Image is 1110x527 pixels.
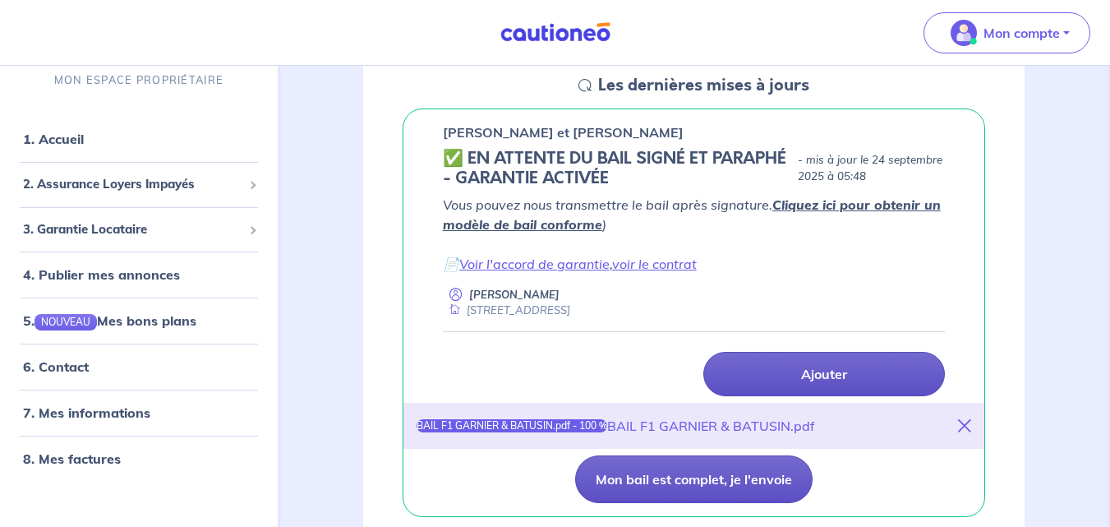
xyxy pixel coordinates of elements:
[443,123,684,142] p: [PERSON_NAME] et [PERSON_NAME]
[459,256,610,272] a: Voir l'accord de garantie
[443,149,945,188] div: state: CONTRACT-SIGNED, Context: IN-LANDLORD,IS-GL-CAUTION-IN-LANDLORD
[575,455,813,503] button: Mon bail est complet, je l'envoie
[23,358,89,375] a: 6. Contact
[7,304,271,337] div: 5.NOUVEAUMes bons plans
[443,256,697,272] em: 📄 ,
[598,76,809,95] h5: Les dernières mises à jours
[7,258,271,291] div: 4. Publier mes annonces
[983,23,1060,43] p: Mon compte
[443,149,792,188] h5: ✅️️️ EN ATTENTE DU BAIL SIGNÉ ET PARAPHÉ - GARANTIE ACTIVÉE
[494,22,617,43] img: Cautioneo
[23,312,196,329] a: 5.NOUVEAUMes bons plans
[923,12,1090,53] button: illu_account_valid_menu.svgMon compte
[23,404,150,421] a: 7. Mes informations
[7,214,271,246] div: 3. Garantie Locataire
[958,419,971,432] i: close-button-title
[7,350,271,383] div: 6. Contact
[951,20,977,46] img: illu_account_valid_menu.svg
[443,196,941,233] em: Vous pouvez nous transmettre le bail après signature. )
[7,123,271,155] div: 1. Accueil
[7,169,271,201] div: 2. Assurance Loyers Impayés
[7,442,271,475] div: 8. Mes factures
[54,72,223,88] p: MON ESPACE PROPRIÉTAIRE
[612,256,697,272] a: voir le contrat
[443,303,570,318] div: [STREET_ADDRESS]
[23,451,121,467] a: 8. Mes factures
[469,287,560,303] p: [PERSON_NAME]
[798,152,945,185] p: - mis à jour le 24 septembre 2025 à 05:48
[703,352,945,396] a: Ajouter
[443,196,941,233] a: Cliquez ici pour obtenir un modèle de bail conforme
[23,220,242,239] span: 3. Garantie Locataire
[23,266,180,283] a: 4. Publier mes annonces
[417,419,607,432] div: BAIL F1 GARNIER & BATUSIN.pdf - 100 %
[607,416,815,436] div: BAIL F1 GARNIER & BATUSIN.pdf
[23,175,242,194] span: 2. Assurance Loyers Impayés
[801,366,847,382] p: Ajouter
[23,131,84,147] a: 1. Accueil
[7,396,271,429] div: 7. Mes informations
